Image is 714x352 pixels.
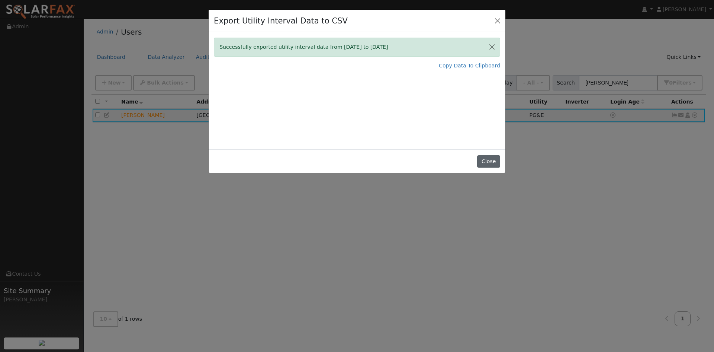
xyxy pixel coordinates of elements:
button: Close [477,155,500,168]
button: Close [492,15,503,26]
h4: Export Utility Interval Data to CSV [214,15,348,27]
a: Copy Data To Clipboard [439,62,500,70]
button: Close [484,38,500,56]
div: Successfully exported utility interval data from [DATE] to [DATE] [214,38,500,57]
